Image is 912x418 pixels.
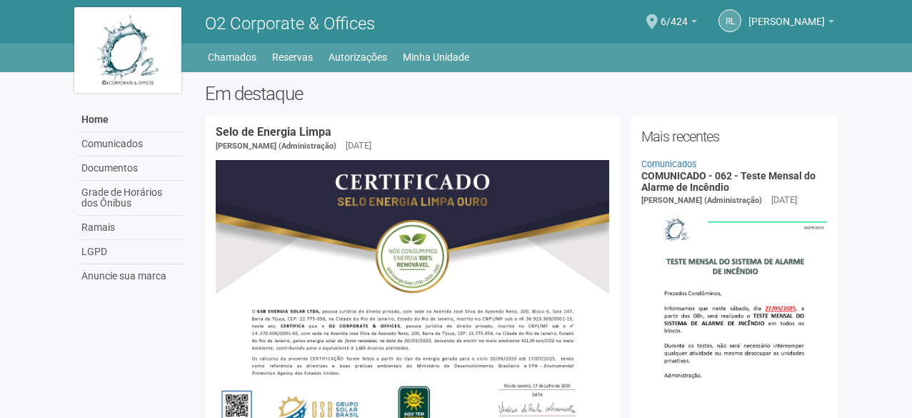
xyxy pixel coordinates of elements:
[78,240,184,264] a: LGPD
[403,47,469,67] a: Minha Unidade
[78,181,184,216] a: Grade de Horários dos Ônibus
[205,14,375,34] span: O2 Corporate & Offices
[771,194,797,206] div: [DATE]
[78,156,184,181] a: Documentos
[748,18,834,29] a: [PERSON_NAME]
[78,132,184,156] a: Comunicados
[641,196,762,205] span: [PERSON_NAME] (Administração)
[641,170,816,192] a: COMUNICADO - 062 - Teste Mensal do Alarme de Incêndio
[216,125,331,139] a: Selo de Energia Limpa
[718,9,741,32] a: RL
[78,216,184,240] a: Ramais
[205,83,838,104] h2: Em destaque
[78,264,184,288] a: Anuncie sua marca
[272,47,313,67] a: Reservas
[661,2,688,27] span: 6/424
[78,108,184,132] a: Home
[208,47,256,67] a: Chamados
[216,141,336,151] span: [PERSON_NAME] (Administração)
[329,47,387,67] a: Autorizações
[641,159,697,169] a: Comunicados
[74,7,181,93] img: logo.jpg
[641,126,828,147] h2: Mais recentes
[661,18,697,29] a: 6/424
[346,139,371,152] div: [DATE]
[748,2,825,27] span: Robson Luiz Ferraro Motta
